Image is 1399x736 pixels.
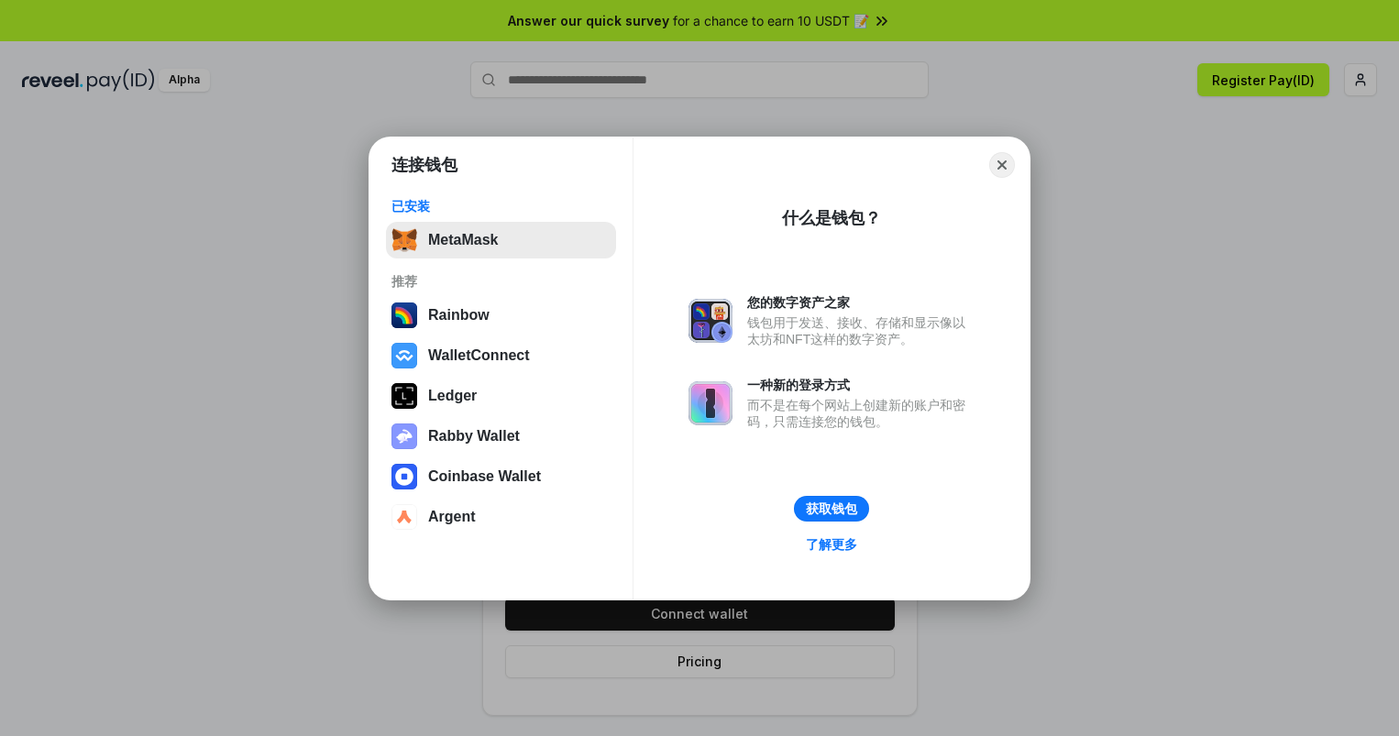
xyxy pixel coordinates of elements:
img: svg+xml,%3Csvg%20width%3D%2228%22%20height%3D%2228%22%20viewBox%3D%220%200%2028%2028%22%20fill%3D... [391,464,417,489]
div: 而不是在每个网站上创建新的账户和密码，只需连接您的钱包。 [747,397,975,430]
button: Rabby Wallet [386,418,616,455]
button: 获取钱包 [794,496,869,522]
button: Rainbow [386,297,616,334]
button: Close [989,152,1015,178]
div: 您的数字资产之家 [747,294,975,311]
h1: 连接钱包 [391,154,457,176]
div: 钱包用于发送、接收、存储和显示像以太坊和NFT这样的数字资产。 [747,314,975,347]
div: 一种新的登录方式 [747,377,975,393]
div: Rainbow [428,307,490,324]
div: 了解更多 [806,536,857,553]
img: svg+xml,%3Csvg%20width%3D%2228%22%20height%3D%2228%22%20viewBox%3D%220%200%2028%2028%22%20fill%3D... [391,504,417,530]
img: svg+xml,%3Csvg%20fill%3D%22none%22%20height%3D%2233%22%20viewBox%3D%220%200%2035%2033%22%20width%... [391,227,417,253]
div: Argent [428,509,476,525]
div: 已安装 [391,198,611,214]
img: svg+xml,%3Csvg%20xmlns%3D%22http%3A%2F%2Fwww.w3.org%2F2000%2Fsvg%22%20fill%3D%22none%22%20viewBox... [688,299,733,343]
button: MetaMask [386,222,616,258]
img: svg+xml,%3Csvg%20xmlns%3D%22http%3A%2F%2Fwww.w3.org%2F2000%2Fsvg%22%20fill%3D%22none%22%20viewBox... [688,381,733,425]
div: Ledger [428,388,477,404]
div: MetaMask [428,232,498,248]
img: svg+xml,%3Csvg%20xmlns%3D%22http%3A%2F%2Fwww.w3.org%2F2000%2Fsvg%22%20fill%3D%22none%22%20viewBox... [391,423,417,449]
div: 什么是钱包？ [782,207,881,229]
a: 了解更多 [795,533,868,556]
div: WalletConnect [428,347,530,364]
button: WalletConnect [386,337,616,374]
div: 获取钱包 [806,500,857,517]
img: svg+xml,%3Csvg%20width%3D%2228%22%20height%3D%2228%22%20viewBox%3D%220%200%2028%2028%22%20fill%3D... [391,343,417,368]
button: Argent [386,499,616,535]
button: Coinbase Wallet [386,458,616,495]
img: svg+xml,%3Csvg%20xmlns%3D%22http%3A%2F%2Fwww.w3.org%2F2000%2Fsvg%22%20width%3D%2228%22%20height%3... [391,383,417,409]
div: Coinbase Wallet [428,468,541,485]
div: Rabby Wallet [428,428,520,445]
button: Ledger [386,378,616,414]
div: 推荐 [391,273,611,290]
img: svg+xml,%3Csvg%20width%3D%22120%22%20height%3D%22120%22%20viewBox%3D%220%200%20120%20120%22%20fil... [391,302,417,328]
